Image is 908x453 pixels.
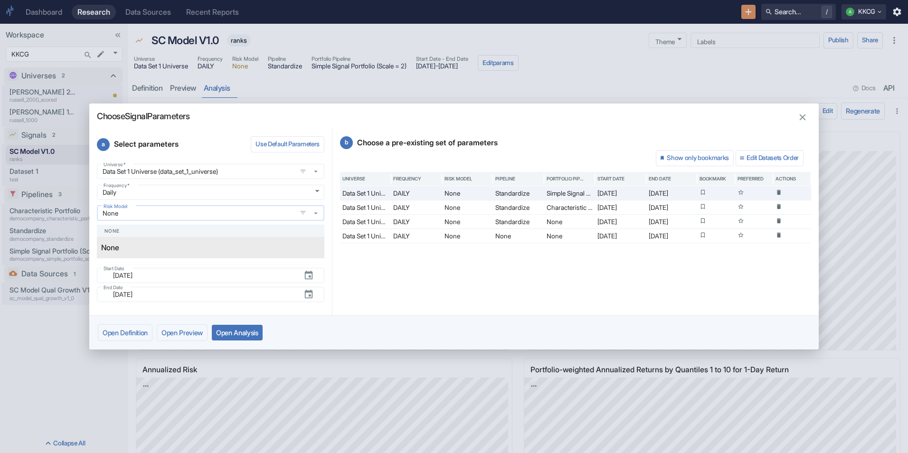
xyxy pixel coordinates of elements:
div: None [97,225,324,237]
span: Data Set 1 Universe (data_set_1_universe) [97,164,324,179]
button: Sort [366,175,373,182]
h2: Choose Signal Parameters [89,104,819,122]
div: None [544,229,595,243]
div: Risk Model [445,176,472,181]
button: Sort [516,175,523,182]
span: b [340,136,353,149]
div: Characteristic Portfolio [544,200,595,215]
div: Actions [776,176,796,181]
div: Standardize [493,200,544,215]
button: Show only bookmarks [656,150,734,166]
button: Use Default Parameters [251,136,324,152]
label: Frequency [104,182,130,189]
div: Data Set 1 Universe [340,229,391,243]
button: Open Preview [157,324,208,341]
label: Start Date [104,265,124,272]
button: Sort [585,175,593,182]
div: Data Set 1 Universe [340,200,391,215]
div: 2025-09-23 [646,200,697,215]
button: Open Analysis [212,325,263,340]
input: yyyy-mm-dd [107,270,296,281]
div: Data Set 1 Universe [340,215,391,229]
button: Sort [473,175,480,182]
div: Simple Signal Portfolio (Scale = 2) [544,186,595,200]
div: End Date [649,176,671,181]
div: 2006-01-03 [595,229,646,243]
div: Frequency [393,176,421,181]
div: DAILY [391,215,442,229]
div: Standardize [493,215,544,229]
div: Start Date [597,176,624,181]
div: Portfolio Pipeline [547,176,585,181]
div: None [442,229,493,243]
div: DAILY [391,200,442,215]
div: 2025-09-23 [646,229,697,243]
div: 2006-01-03 [595,215,646,229]
button: open filters [297,166,309,177]
div: Data Set 1 Universe [340,186,391,200]
div: Standardize [493,186,544,200]
button: Sort [672,175,679,182]
div: Universe [342,176,365,181]
button: Open Definition [98,324,152,341]
button: Edit Datasets Order [736,150,804,166]
button: open filters [297,207,309,218]
div: None [493,229,544,243]
div: 2025-09-23 [646,186,697,200]
div: Pipeline [495,176,515,181]
div: DAILY [391,229,442,243]
div: Bookmark [700,176,726,181]
p: Select parameters [97,136,251,152]
button: Sort [422,175,429,182]
div: None [544,215,595,229]
div: 2006-01-03 [595,200,646,215]
label: End Date [104,284,123,291]
div: 2025-09-23 [646,215,697,229]
div: DAILY [391,186,442,200]
p: None [101,242,119,254]
div: Preferred [738,176,764,181]
span: a [97,138,110,151]
label: Universe [104,161,126,168]
input: yyyy-mm-dd [107,289,296,300]
p: Choose a pre-existing set of parameters [340,136,811,149]
button: Sort [625,175,633,182]
div: Daily [97,185,324,200]
div: 2006-01-03 [595,186,646,200]
div: None [442,215,493,229]
div: None [442,200,493,215]
label: Risk Model [104,203,127,210]
div: None [442,186,493,200]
